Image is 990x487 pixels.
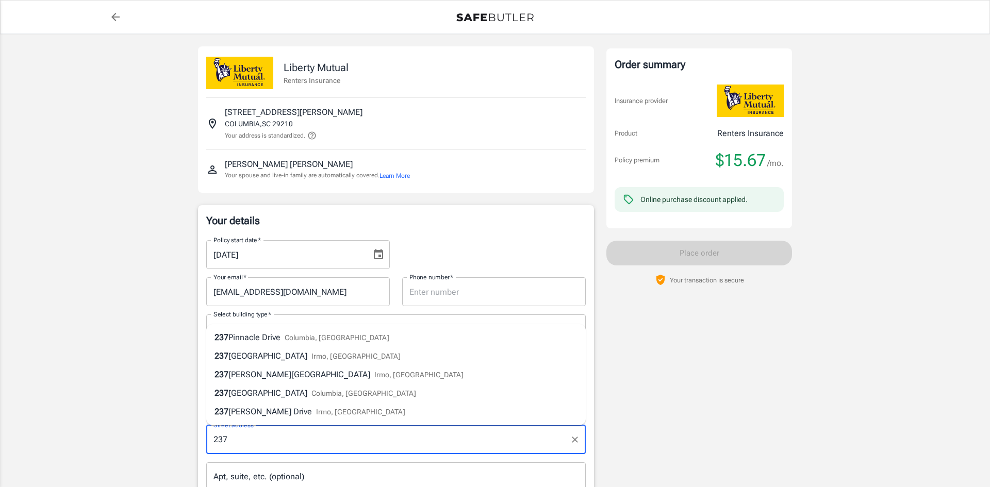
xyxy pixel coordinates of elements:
span: [PERSON_NAME] Drive [228,407,312,416]
span: 237 [214,370,228,379]
p: [STREET_ADDRESS][PERSON_NAME] [225,106,362,119]
span: 237 [214,407,228,416]
input: MM/DD/YYYY [206,240,364,269]
span: [GEOGRAPHIC_DATA] [228,351,307,361]
p: Your transaction is secure [670,275,744,285]
span: Pinnacle Drive [228,332,280,342]
img: Liberty Mutual [717,85,784,117]
input: Enter email [206,277,390,306]
img: Back to quotes [456,13,534,22]
p: Renters Insurance [717,127,784,140]
a: back to quotes [105,7,126,27]
img: Liberty Mutual [206,57,273,89]
label: Street address [213,421,254,429]
span: [PERSON_NAME][GEOGRAPHIC_DATA] [228,370,370,379]
span: [GEOGRAPHIC_DATA] [228,388,307,398]
span: Columbia, [GEOGRAPHIC_DATA] [311,389,416,397]
p: Insurance provider [615,96,668,106]
span: /mo. [767,156,784,171]
p: Liberty Mutual [284,60,349,75]
button: Clear [568,432,582,447]
span: 237 [214,351,228,361]
span: Irmo, [GEOGRAPHIC_DATA] [374,371,464,379]
svg: Insured address [206,117,219,130]
button: Learn More [379,171,410,180]
button: Choose date, selected date is Sep 26, 2025 [368,244,389,265]
p: Product [615,128,637,139]
span: $15.67 [716,150,766,171]
p: [PERSON_NAME] [PERSON_NAME] [225,158,353,171]
label: Policy start date [213,236,261,244]
span: Irmo, [GEOGRAPHIC_DATA] [316,408,405,416]
svg: Insured person [206,163,219,176]
span: Irmo, [GEOGRAPHIC_DATA] [311,352,401,360]
p: Renters Insurance [284,75,349,86]
p: Policy premium [615,155,659,165]
span: Columbia, [GEOGRAPHIC_DATA] [285,333,389,342]
p: Your details [206,213,586,228]
div: Online purchase discount applied. [640,194,748,205]
input: Enter number [402,277,586,306]
span: 237 [214,388,228,398]
div: Order summary [615,57,784,72]
span: 237 [214,332,228,342]
label: Phone number [409,273,453,281]
p: Your address is standardized. [225,131,305,140]
p: Your spouse and live-in family are automatically covered. [225,171,410,180]
label: Select building type [213,310,271,318]
p: COLUMBIA , SC 29210 [225,119,293,129]
label: Your email [213,273,246,281]
div: Townhouse or rowhouse [206,314,586,343]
